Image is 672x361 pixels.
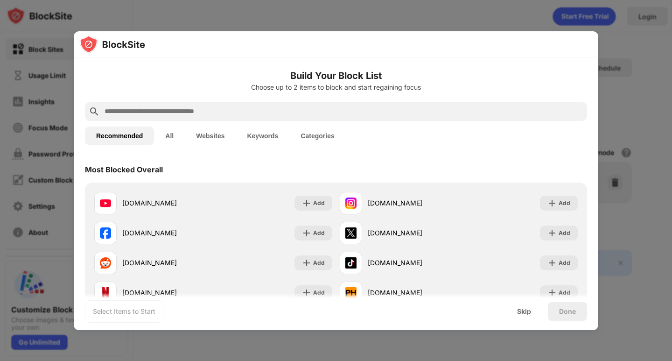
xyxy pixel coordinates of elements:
[185,127,236,145] button: Websites
[289,127,345,145] button: Categories
[559,258,570,268] div: Add
[368,198,459,208] div: [DOMAIN_NAME]
[85,69,587,83] h6: Build Your Block List
[345,198,357,209] img: favicons
[122,198,213,208] div: [DOMAIN_NAME]
[122,228,213,238] div: [DOMAIN_NAME]
[236,127,289,145] button: Keywords
[559,198,570,208] div: Add
[517,308,531,315] div: Skip
[313,258,325,268] div: Add
[93,307,155,316] div: Select Items to Start
[559,288,570,297] div: Add
[100,227,111,239] img: favicons
[345,257,357,269] img: favicons
[85,165,163,174] div: Most Blocked Overall
[368,258,459,268] div: [DOMAIN_NAME]
[122,258,213,268] div: [DOMAIN_NAME]
[154,127,185,145] button: All
[89,106,100,117] img: search.svg
[100,287,111,298] img: favicons
[122,288,213,297] div: [DOMAIN_NAME]
[79,35,145,54] img: logo-blocksite.svg
[313,198,325,208] div: Add
[313,228,325,238] div: Add
[368,228,459,238] div: [DOMAIN_NAME]
[559,228,570,238] div: Add
[559,308,576,315] div: Done
[85,127,154,145] button: Recommended
[345,227,357,239] img: favicons
[100,257,111,269] img: favicons
[345,287,357,298] img: favicons
[85,84,587,91] div: Choose up to 2 items to block and start regaining focus
[368,288,459,297] div: [DOMAIN_NAME]
[100,198,111,209] img: favicons
[313,288,325,297] div: Add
